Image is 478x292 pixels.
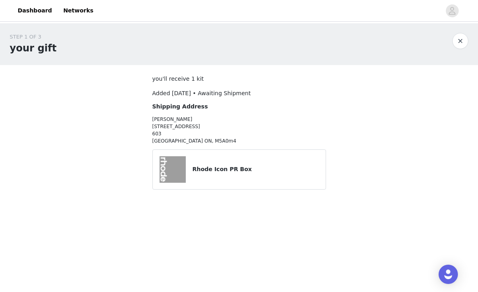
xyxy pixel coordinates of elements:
[58,2,98,20] a: Networks
[152,75,326,83] p: you'll receive 1 kit
[13,2,57,20] a: Dashboard
[160,156,186,183] img: Rhode Icon PR Box
[192,165,319,174] h4: Rhode Icon PR Box
[10,41,57,55] h1: your gift
[152,116,326,145] p: [PERSON_NAME] [STREET_ADDRESS] 603 [GEOGRAPHIC_DATA] ON, M5A0m4
[439,265,458,284] div: Open Intercom Messenger
[152,90,251,96] span: Added [DATE] • Awaiting Shipment
[448,4,456,17] div: avatar
[10,33,57,41] div: STEP 1 OF 3
[152,102,326,111] h4: Shipping Address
